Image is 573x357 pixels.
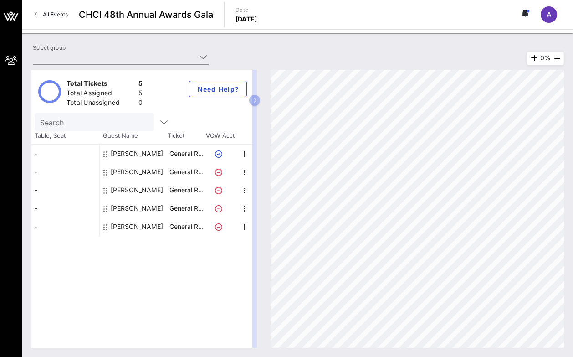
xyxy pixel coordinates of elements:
[111,181,163,199] div: Bryan Enriquez
[541,6,557,23] div: A
[189,81,247,97] button: Need Help?
[204,131,236,140] span: VOW Acct
[111,217,163,236] div: Kevin Randle
[168,181,205,199] p: General R…
[33,44,66,51] label: Select group
[29,7,73,22] a: All Events
[79,8,213,21] span: CHCI 48th Annual Awards Gala
[31,163,99,181] div: -
[547,10,552,19] span: A
[168,131,204,140] span: Ticket
[31,181,99,199] div: -
[168,199,205,217] p: General R…
[168,163,205,181] p: General R…
[111,199,163,217] div: Daniella Sanchez
[168,217,205,236] p: General R…
[31,217,99,236] div: -
[138,98,143,109] div: 0
[527,52,564,65] div: 0%
[99,131,168,140] span: Guest Name
[67,98,135,109] div: Total Unassigned
[67,88,135,100] div: Total Assigned
[111,145,163,163] div: AJ Malicdem
[67,79,135,90] div: Total Tickets
[168,145,205,163] p: General R…
[197,85,239,93] span: Need Help?
[111,163,163,181] div: Alexandria Duque
[31,199,99,217] div: -
[138,88,143,100] div: 5
[31,145,99,163] div: -
[235,15,257,24] p: [DATE]
[235,5,257,15] p: Date
[31,131,99,140] span: Table, Seat
[43,11,68,18] span: All Events
[138,79,143,90] div: 5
